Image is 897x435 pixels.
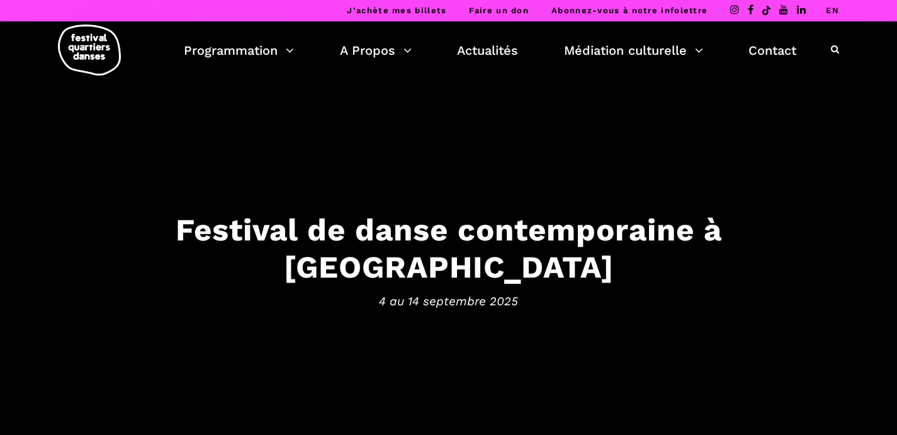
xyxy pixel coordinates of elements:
[59,291,839,310] span: 4 au 14 septembre 2025
[551,6,708,15] a: Abonnez-vous à notre infolettre
[184,40,294,61] a: Programmation
[59,212,839,286] h3: Festival de danse contemporaine à [GEOGRAPHIC_DATA]
[347,6,446,15] a: J’achète mes billets
[469,6,529,15] a: Faire un don
[340,40,412,61] a: A Propos
[58,25,121,76] img: logo-fqd-med
[457,40,518,61] a: Actualités
[826,6,839,15] a: EN
[564,40,703,61] a: Médiation culturelle
[748,40,796,61] a: Contact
